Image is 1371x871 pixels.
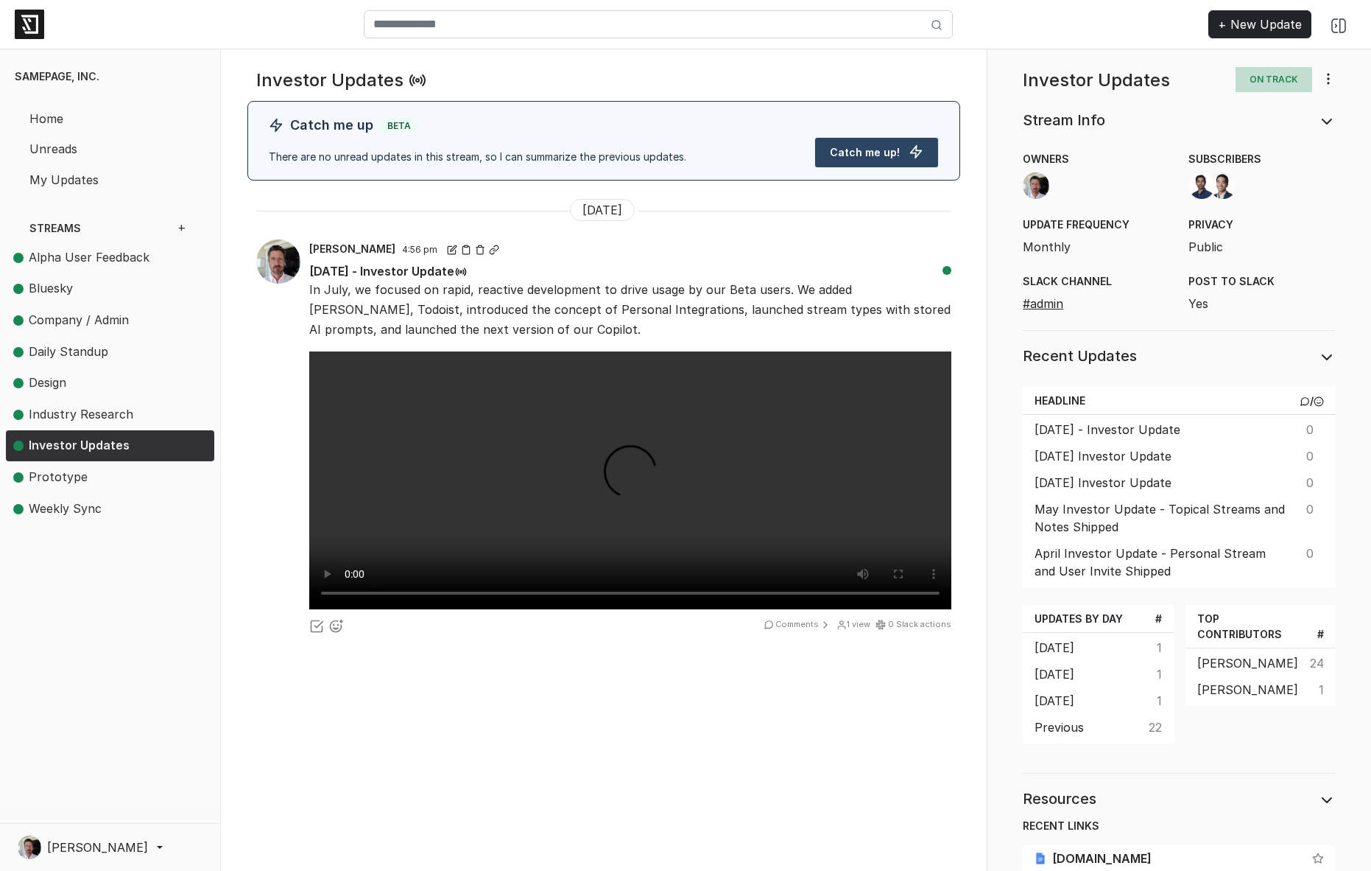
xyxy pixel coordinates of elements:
a: Industry Research [6,399,202,430]
span: Slack Channel [1023,273,1170,289]
span: 0 Slack actions [888,619,951,629]
span: Weekly Sync [13,500,169,519]
td: [DATE] Investor Update [1023,441,1294,468]
td: 22 [1140,713,1174,744]
span: Catch me up [290,117,373,133]
div: Yes [1180,273,1344,312]
span: Post to Slack [1188,273,1336,289]
img: Sahil Jain [1188,172,1215,199]
td: 0 [1294,539,1336,587]
span: 4:56 pm [402,244,437,255]
span: [PERSON_NAME] [47,839,148,856]
span: Update Frequency [1023,217,1170,232]
span: Alpha User Feedback [13,248,169,267]
img: Paul Wicker [256,239,300,284]
th: # [1304,605,1336,648]
td: May Investor Update - Topical Streams and Notes Shipped [1023,494,1294,539]
span: Design [29,375,66,390]
span: Streams [29,220,146,236]
span: My Updates [29,171,169,189]
a: Unreads [18,133,202,164]
th: Top Contributors [1185,605,1304,648]
a: Weekly Sync [6,493,202,525]
a: Read new updates [409,74,426,89]
div: Public [1180,217,1344,256]
a: Daily Standup [6,336,202,368]
span: Daily Standup [13,343,169,362]
span: Subscribers [1188,151,1336,167]
span: Industry Research [29,407,133,421]
img: 38a2497f-dc87-4b19-b5d7-4e63796e3896 [1035,853,1046,864]
td: [PERSON_NAME] [1185,675,1304,706]
td: 1 [1140,686,1174,713]
span: Unreads [29,140,169,158]
th: # [1140,605,1174,633]
th: / [1294,387,1336,415]
span: Catch me up! [830,146,900,158]
td: [DATE] [1023,633,1139,660]
span: Design [13,374,169,393]
span: Prototype [29,469,88,484]
span: On Track [1236,67,1312,92]
span: Recent Links [1023,818,1336,833]
span: Investor Updates [13,436,169,455]
span: Beta [380,119,418,133]
span: Prototype [13,468,169,487]
img: Paul Wicker [18,836,41,859]
td: 0 [1294,415,1336,442]
td: 0 [1294,468,1336,494]
a: [PERSON_NAME] [18,836,202,859]
span: Bluesky [13,279,169,298]
td: 0 [1294,494,1336,539]
a: Comments [764,619,833,629]
td: April Investor Update - Personal Stream and User Invite Shipped [1023,539,1294,587]
td: [PERSON_NAME] [1185,648,1304,676]
span: Industry Research [13,405,169,424]
h4: Investor Updates [1023,67,1218,89]
span: Company / Admin [13,311,169,330]
span: [DATE] [570,199,635,221]
span: Daily Standup [29,344,108,359]
h5: Stream Info [1023,113,1300,127]
span: Alpha User Feedback [29,250,149,265]
td: 1 [1140,633,1174,660]
h5: Recent Updates [1023,349,1300,363]
span: [DATE] - Investor Update [309,260,468,280]
td: 24 [1304,648,1336,676]
a: My Updates [18,164,202,195]
a: + New Update [1208,10,1311,38]
a: Company / Admin [6,304,202,336]
a: Investor Updates [6,430,202,462]
a: Alpha User Feedback [6,242,202,273]
div: There are no unread updates in this stream, so I can summarize the previous updates. [260,149,806,168]
span: Owners [1023,151,1170,167]
div: Monthly [1014,217,1179,256]
span: [PERSON_NAME] [309,242,395,255]
span: Company / Admin [29,312,129,327]
a: Streams [18,212,158,242]
td: [DATE] [1023,686,1139,713]
img: Paul Wicker [1023,172,1049,199]
span: Samepage, Inc. [15,70,99,83]
td: Previous [1023,713,1139,744]
a: 0 Slack actions [875,619,951,629]
span: Investor Updates [29,438,130,452]
span: Weekly Sync [29,501,102,516]
span: + [173,219,191,235]
span: [DOMAIN_NAME] [1052,851,1152,866]
td: 1 [1304,675,1336,706]
turbo-frame: Comments [775,619,819,629]
span: Home [29,110,169,127]
a: [PERSON_NAME] [309,241,402,256]
th: Headline [1023,387,1294,415]
span: Bluesky [29,281,73,295]
th: Updates by Day [1023,605,1139,633]
a: Home [18,102,202,133]
span: On the Samepage: Sahil [836,619,870,629]
td: 0 [1294,441,1336,468]
a: Bluesky [6,273,202,305]
p: In July, we focused on rapid, reactive development to drive usage by our Beta users. We added [PE... [309,280,951,340]
a: + [161,212,202,242]
td: 1 [1140,660,1174,686]
a: #admin [1023,296,1063,311]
